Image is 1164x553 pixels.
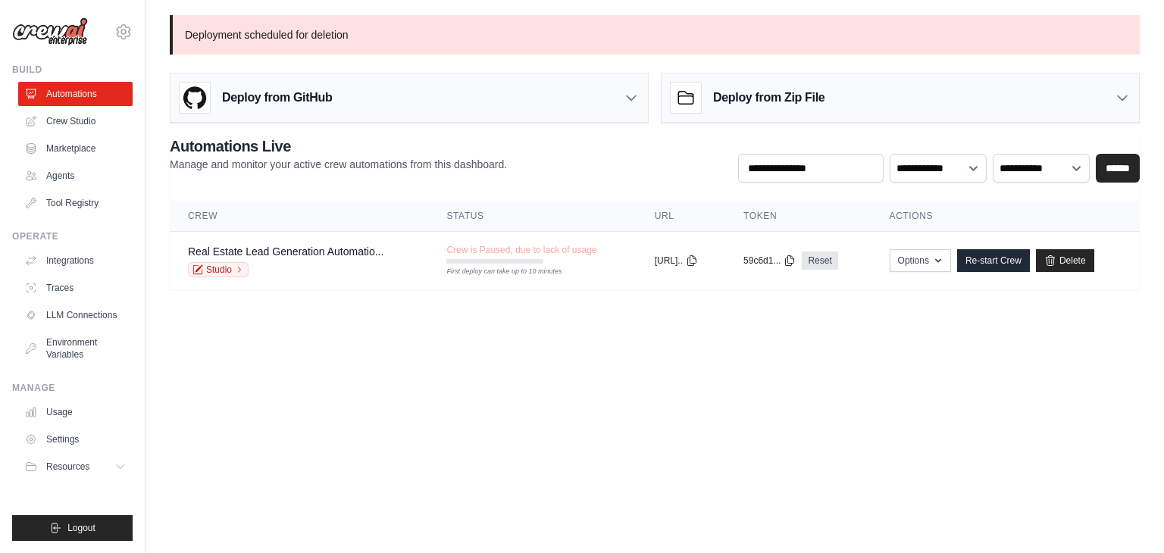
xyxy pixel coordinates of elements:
[222,89,332,107] h3: Deploy from GitHub
[18,136,133,161] a: Marketplace
[67,522,95,534] span: Logout
[637,201,725,232] th: URL
[12,515,133,541] button: Logout
[18,455,133,479] button: Resources
[12,230,133,242] div: Operate
[871,201,1140,232] th: Actions
[18,303,133,327] a: LLM Connections
[18,109,133,133] a: Crew Studio
[802,252,837,270] a: Reset
[18,164,133,188] a: Agents
[18,191,133,215] a: Tool Registry
[170,136,507,157] h2: Automations Live
[170,201,428,232] th: Crew
[446,267,543,277] div: First deploy can take up to 10 minutes
[1036,249,1094,272] a: Delete
[18,248,133,273] a: Integrations
[46,461,89,473] span: Resources
[18,82,133,106] a: Automations
[18,427,133,451] a: Settings
[12,17,88,46] img: Logo
[957,249,1030,272] a: Re-start Crew
[12,64,133,76] div: Build
[446,244,596,256] span: Crew is Paused, due to lack of usage
[170,157,507,172] p: Manage and monitor your active crew automations from this dashboard.
[12,382,133,394] div: Manage
[890,249,951,272] button: Options
[180,83,210,113] img: GitHub Logo
[188,262,249,277] a: Studio
[188,245,383,258] a: Real Estate Lead Generation Automatio...
[170,15,1140,55] p: Deployment scheduled for deletion
[725,201,871,232] th: Token
[713,89,824,107] h3: Deploy from Zip File
[743,255,796,267] button: 59c6d1...
[18,400,133,424] a: Usage
[428,201,636,232] th: Status
[18,330,133,367] a: Environment Variables
[18,276,133,300] a: Traces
